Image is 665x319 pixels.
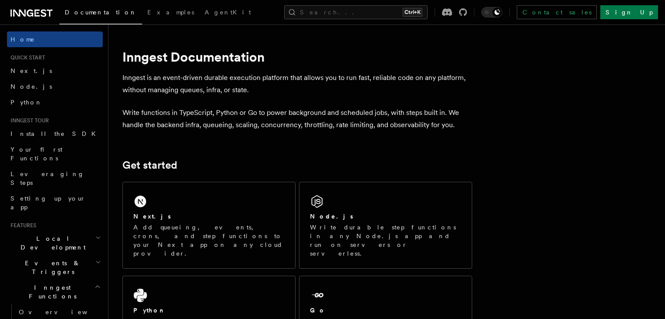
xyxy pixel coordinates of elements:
[481,7,502,17] button: Toggle dark mode
[65,9,137,16] span: Documentation
[59,3,142,24] a: Documentation
[147,9,194,16] span: Examples
[7,231,103,255] button: Local Development
[7,191,103,215] a: Setting up your app
[10,83,52,90] span: Node.js
[122,159,177,171] a: Get started
[133,212,171,221] h2: Next.js
[310,212,353,221] h2: Node.js
[517,5,597,19] a: Contact sales
[299,182,472,269] a: Node.jsWrite durable step functions in any Node.js app and run on servers or serverless.
[7,142,103,166] a: Your first Functions
[142,3,199,24] a: Examples
[10,67,52,74] span: Next.js
[10,170,84,186] span: Leveraging Steps
[284,5,428,19] button: Search...Ctrl+K
[10,35,35,44] span: Home
[10,146,63,162] span: Your first Functions
[10,99,42,106] span: Python
[7,63,103,79] a: Next.js
[205,9,251,16] span: AgentKit
[7,54,45,61] span: Quick start
[122,72,472,96] p: Inngest is an event-driven durable execution platform that allows you to run fast, reliable code ...
[7,94,103,110] a: Python
[7,126,103,142] a: Install the SDK
[122,49,472,65] h1: Inngest Documentation
[19,309,109,316] span: Overview
[122,182,296,269] a: Next.jsAdd queueing, events, crons, and step functions to your Next app on any cloud provider.
[7,79,103,94] a: Node.js
[310,223,461,258] p: Write durable step functions in any Node.js app and run on servers or serverless.
[7,117,49,124] span: Inngest tour
[7,166,103,191] a: Leveraging Steps
[7,283,94,301] span: Inngest Functions
[600,5,658,19] a: Sign Up
[122,107,472,131] p: Write functions in TypeScript, Python or Go to power background and scheduled jobs, with steps bu...
[133,306,166,315] h2: Python
[133,223,285,258] p: Add queueing, events, crons, and step functions to your Next app on any cloud provider.
[7,31,103,47] a: Home
[403,8,422,17] kbd: Ctrl+K
[10,130,101,137] span: Install the SDK
[7,255,103,280] button: Events & Triggers
[199,3,256,24] a: AgentKit
[7,280,103,304] button: Inngest Functions
[7,234,95,252] span: Local Development
[10,195,86,211] span: Setting up your app
[7,222,36,229] span: Features
[7,259,95,276] span: Events & Triggers
[310,306,326,315] h2: Go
